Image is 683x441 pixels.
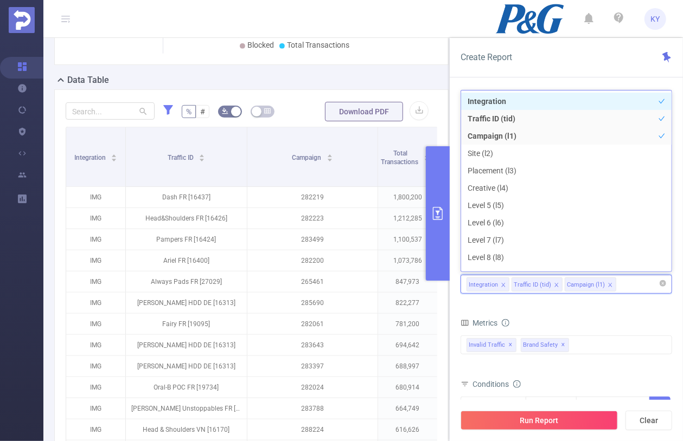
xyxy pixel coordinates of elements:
i: icon: check [659,98,665,105]
div: Sort [199,153,205,159]
p: 680,914 [378,377,437,398]
i: icon: caret-down [327,157,333,160]
li: Level 6 (l6) [461,214,672,231]
p: 282200 [247,250,378,271]
div: Integration [467,397,506,415]
p: 282223 [247,208,378,229]
span: Total Transactions [287,41,349,49]
i: icon: check [659,254,665,261]
i: icon: check [659,150,665,157]
p: IMG [66,377,125,398]
p: 781,200 [378,314,437,334]
p: IMG [66,293,125,313]
p: IMG [66,419,125,440]
p: IMG [66,314,125,334]
i: icon: caret-down [199,157,205,160]
i: icon: check [659,202,665,209]
li: Integration [467,277,509,291]
p: 694,642 [378,335,437,355]
span: Campaign [292,154,323,161]
li: Campaign (l1) [565,277,616,291]
p: IMG [66,208,125,229]
div: Traffic ID (tid) [514,278,551,292]
p: [PERSON_NAME] HDD DE [16313] [126,356,247,377]
p: 688,997 [378,356,437,377]
i: icon: close [501,282,506,289]
p: Fairy FR [19095] [126,314,247,334]
i: icon: caret-up [199,153,205,156]
p: 1,100,537 [378,229,437,250]
li: Placement (l3) [461,162,672,179]
i: icon: table [264,108,271,114]
p: 283643 [247,335,378,355]
span: ✕ [509,339,513,352]
p: Head&Shoulders FR [16426] [126,208,247,229]
i: icon: caret-up [111,153,117,156]
div: Integration [469,278,498,292]
span: Traffic ID [168,154,195,161]
li: Creative (l4) [461,179,672,197]
p: 282024 [247,377,378,398]
li: Site (l2) [461,145,672,162]
img: Protected Media [9,7,35,33]
p: 282061 [247,314,378,334]
p: IMG [66,356,125,377]
p: Dash FR [16437] [126,187,247,207]
input: Search... [66,102,155,120]
li: Level 5 (l5) [461,197,672,214]
li: Level 8 (l8) [461,249,672,266]
p: 285690 [247,293,378,313]
span: # [200,107,205,116]
span: ✕ [561,339,566,352]
i: icon: check [659,115,665,122]
i: icon: caret-up [327,153,333,156]
span: Brand Safety [521,338,569,352]
p: Head & Shoulders VN [16170] [126,419,247,440]
h2: Data Table [67,74,109,87]
p: 847,973 [378,271,437,292]
button: Clear [625,411,672,430]
p: [PERSON_NAME] HDD DE [16313] [126,293,247,313]
p: IMG [66,398,125,419]
button: Download PDF [325,102,403,121]
p: Oral-B POC FR [19734] [126,377,247,398]
span: Integration [74,154,107,161]
i: icon: check [659,167,665,174]
span: Invalid Traffic [467,338,516,352]
p: IMG [66,250,125,271]
i: icon: check [659,185,665,191]
li: Campaign (l1) [461,127,672,145]
p: IMG [66,271,125,292]
p: 265461 [247,271,378,292]
i: icon: check [659,237,665,243]
p: Always Pads FR [27029] [126,271,247,292]
p: 283788 [247,398,378,419]
span: KY [651,8,660,30]
li: Traffic ID (tid) [461,110,672,127]
p: IMG [66,187,125,207]
p: 283397 [247,356,378,377]
p: IMG [66,335,125,355]
div: Campaign (l1) [567,278,605,292]
p: 1,212,285 [378,208,437,229]
span: Blocked [247,41,274,49]
span: Conditions [473,380,521,388]
p: IMG [66,229,125,250]
i: icon: check [659,219,665,226]
p: 282219 [247,187,378,207]
span: % [186,107,192,116]
i: icon: info-circle [502,319,509,327]
button: Add [649,397,671,416]
p: 1,073,786 [378,250,437,271]
p: [PERSON_NAME] Unstoppables FR [19803] [126,398,247,419]
i: icon: close-circle [660,280,666,287]
p: Ariel FR [16400] [126,250,247,271]
i: Filter menu [422,127,437,186]
div: Sort [327,153,333,159]
i: icon: info-circle [513,380,521,388]
li: Integration [461,93,672,110]
p: 664,749 [378,398,437,419]
span: Total Transactions [381,150,420,166]
i: icon: close [608,282,613,289]
p: Pampers FR [16424] [126,229,247,250]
